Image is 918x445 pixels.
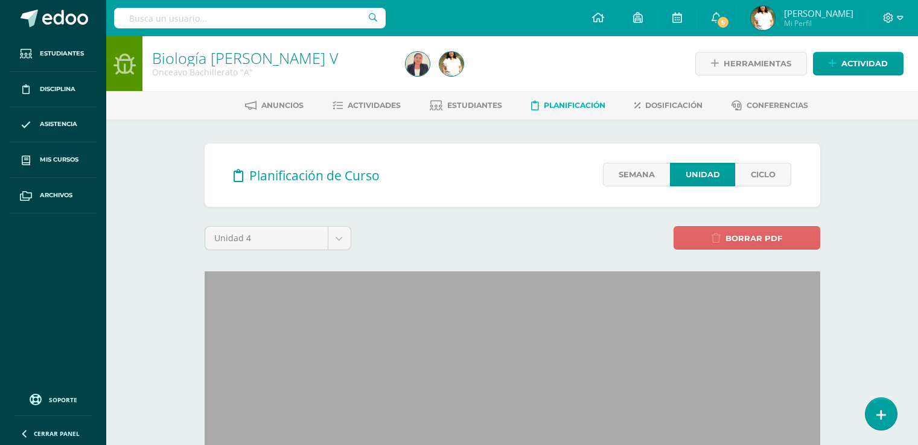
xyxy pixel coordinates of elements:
[747,101,808,110] span: Conferencias
[10,36,97,72] a: Estudiantes
[245,96,304,115] a: Anuncios
[634,96,703,115] a: Dosificación
[10,178,97,213] a: Archivos
[214,227,319,250] span: Unidad 4
[751,6,775,30] img: c7b04b25378ff11843444faa8800c300.png
[249,167,380,184] span: Planificación de Curso
[735,163,791,186] a: Ciclo
[447,101,502,110] span: Estudiantes
[152,66,391,78] div: Onceavo Bachillerato 'A'
[10,142,97,178] a: Mis cursos
[333,96,401,115] a: Actividades
[430,96,502,115] a: Estudiantes
[724,52,791,75] span: Herramientas
[784,7,853,19] span: [PERSON_NAME]
[152,48,339,68] a: Biología [PERSON_NAME] V
[14,391,92,407] a: Soporte
[10,107,97,143] a: Asistencia
[439,52,464,76] img: c7b04b25378ff11843444faa8800c300.png
[348,101,401,110] span: Actividades
[261,101,304,110] span: Anuncios
[531,96,605,115] a: Planificación
[841,52,888,75] span: Actividad
[40,119,77,129] span: Asistencia
[732,96,808,115] a: Conferencias
[544,101,605,110] span: Planificación
[152,49,391,66] h1: Biología Bach V
[40,191,72,200] span: Archivos
[205,227,351,250] a: Unidad 4
[114,8,386,28] input: Busca un usuario...
[40,155,78,165] span: Mis cursos
[813,52,904,75] a: Actividad
[49,396,77,404] span: Soporte
[603,163,670,186] a: Semana
[40,49,84,58] span: Estudiantes
[645,101,703,110] span: Dosificación
[40,84,75,94] span: Disciplina
[716,16,730,29] span: 5
[725,227,782,250] span: Borrar PDF
[670,163,735,186] a: Unidad
[34,429,80,438] span: Cerrar panel
[674,226,820,250] a: Borrar PDF
[406,52,430,76] img: 8bc7430e3f8928aa100dcf47602cf1d2.png
[695,52,807,75] a: Herramientas
[10,72,97,107] a: Disciplina
[784,18,853,28] span: Mi Perfil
